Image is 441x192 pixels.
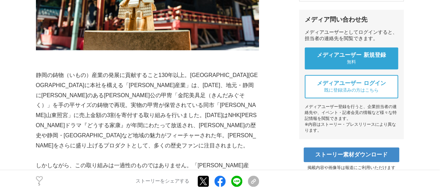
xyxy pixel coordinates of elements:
a: メディアユーザー 新規登録 無料 [305,47,398,69]
div: メディア問い合わせ先 [305,15,398,24]
span: メディアユーザー 新規登録 [317,52,386,59]
p: 5 [36,183,43,186]
div: メディアユーザーとしてログインすると、担当者の連絡先を閲覧できます。 [305,29,398,42]
p: 静岡の鋳物（いもの）産業の発展に貢献すること130年以上。[GEOGRAPHIC_DATA][GEOGRAPHIC_DATA]に本社を構える「[PERSON_NAME]産業」は、[DATE]、地... [36,70,259,151]
a: メディアユーザー ログイン 既に登録済みの方はこちら [305,75,398,98]
div: メディアユーザー登録を行うと、企業担当者の連絡先や、イベント・記者会見の情報など様々な特記情報を閲覧できます。 ※内容はストーリー・プレスリリースにより異なります。 [305,104,398,133]
span: メディアユーザー ログイン [317,80,386,87]
span: 無料 [347,59,356,65]
p: ストーリーをシェアする [136,178,189,184]
p: 掲載内容や画像等は報道にご利用いただけます [299,165,404,171]
span: 既に登録済みの方はこちら [324,87,379,93]
a: ストーリー素材ダウンロード [304,147,399,162]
